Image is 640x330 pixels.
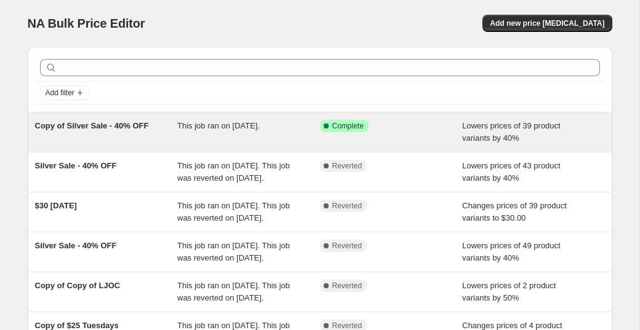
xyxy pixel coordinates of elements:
span: Silver Sale - 40% OFF [35,241,117,250]
span: Reverted [332,281,362,291]
span: Changes prices of 39 product variants to $30.00 [462,201,567,222]
span: This job ran on [DATE]. This job was reverted on [DATE]. [177,161,290,183]
span: This job ran on [DATE]. This job was reverted on [DATE]. [177,281,290,302]
span: Add filter [46,88,74,98]
span: Lowers prices of 2 product variants by 50% [462,281,556,302]
span: Complete [332,121,364,131]
span: Reverted [332,161,362,171]
span: $30 [DATE] [35,201,77,210]
span: Silver Sale - 40% OFF [35,161,117,170]
button: Add new price [MEDICAL_DATA] [482,15,612,32]
span: Lowers prices of 39 product variants by 40% [462,121,561,143]
span: Reverted [332,201,362,211]
span: NA Bulk Price Editor [28,17,145,30]
span: This job ran on [DATE]. [177,121,260,130]
span: Reverted [332,241,362,251]
span: This job ran on [DATE]. This job was reverted on [DATE]. [177,201,290,222]
span: Copy of Silver Sale - 40% OFF [35,121,149,130]
button: Add filter [40,85,89,100]
span: Copy of $25 Tuesdays [35,321,119,330]
span: This job ran on [DATE]. This job was reverted on [DATE]. [177,241,290,262]
span: Add new price [MEDICAL_DATA] [490,18,604,28]
span: Lowers prices of 43 product variants by 40% [462,161,561,183]
span: Lowers prices of 49 product variants by 40% [462,241,561,262]
span: Copy of Copy of LJOC [35,281,121,290]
